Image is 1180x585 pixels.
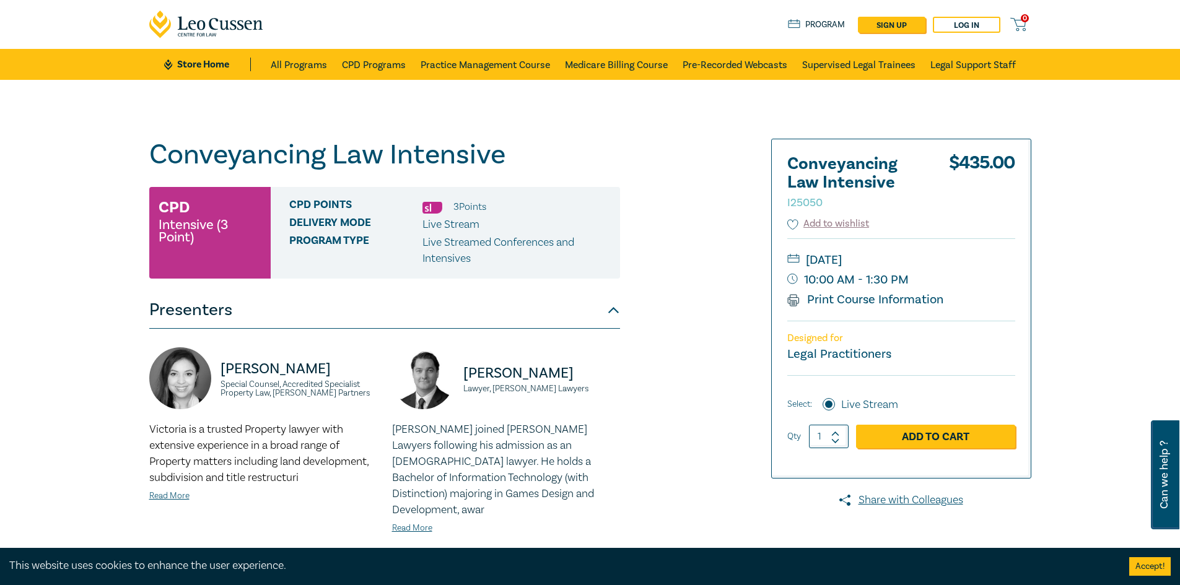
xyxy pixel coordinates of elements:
[422,217,479,232] span: Live Stream
[453,199,486,215] li: 3 Point s
[271,49,327,80] a: All Programs
[930,49,1016,80] a: Legal Support Staff
[149,347,211,409] img: https://s3.ap-southeast-2.amazonaws.com/leo-cussen-store-production-content/Contacts/Victoria%20A...
[9,558,1111,574] div: This website uses cookies to enhance the user experience.
[788,18,846,32] a: Program
[787,217,870,231] button: Add to wishlist
[463,363,620,383] p: [PERSON_NAME]
[1158,428,1170,522] span: Can we help ?
[787,270,1015,290] small: 10:00 AM - 1:30 PM
[683,49,787,80] a: Pre-Recorded Webcasts
[787,430,801,443] label: Qty
[149,490,190,501] a: Read More
[392,347,454,409] img: https://s3.ap-southeast-2.amazonaws.com/leo-cussen-store-production-content/Contacts/Julian%20McI...
[787,332,1015,344] p: Designed for
[809,425,849,448] input: 1
[949,155,1015,217] div: $ 435.00
[841,397,898,413] label: Live Stream
[933,17,1000,33] a: Log in
[149,422,369,485] span: Victoria is a trusted Property lawyer with extensive experience in a broad range of Property matt...
[771,492,1031,508] a: Share with Colleagues
[858,17,925,33] a: sign up
[159,196,190,219] h3: CPD
[856,425,1015,448] a: Add to Cart
[159,219,261,243] small: Intensive (3 Point)
[392,522,432,534] a: Read More
[1021,14,1029,22] span: 0
[221,359,377,379] p: [PERSON_NAME]
[149,292,620,329] button: Presenters
[289,235,422,267] span: Program type
[342,49,406,80] a: CPD Programs
[1129,557,1171,576] button: Accept cookies
[149,139,620,171] h1: Conveyancing Law Intensive
[463,384,620,393] small: Lawyer, [PERSON_NAME] Lawyers
[787,346,891,362] small: Legal Practitioners
[787,250,1015,270] small: [DATE]
[787,196,823,210] small: I25050
[289,199,422,215] span: CPD Points
[289,217,422,233] span: Delivery Mode
[787,292,944,308] a: Print Course Information
[565,49,668,80] a: Medicare Billing Course
[392,422,620,518] p: [PERSON_NAME] joined [PERSON_NAME] Lawyers following his admission as an [DEMOGRAPHIC_DATA] lawye...
[787,155,924,210] h2: Conveyancing Law Intensive
[421,49,550,80] a: Practice Management Course
[422,202,442,214] img: Substantive Law
[802,49,916,80] a: Supervised Legal Trainees
[422,235,611,267] p: Live Streamed Conferences and Intensives
[221,380,377,397] small: Special Counsel, Accredited Specialist Property Law, [PERSON_NAME] Partners
[164,58,250,71] a: Store Home
[787,397,812,411] span: Select:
